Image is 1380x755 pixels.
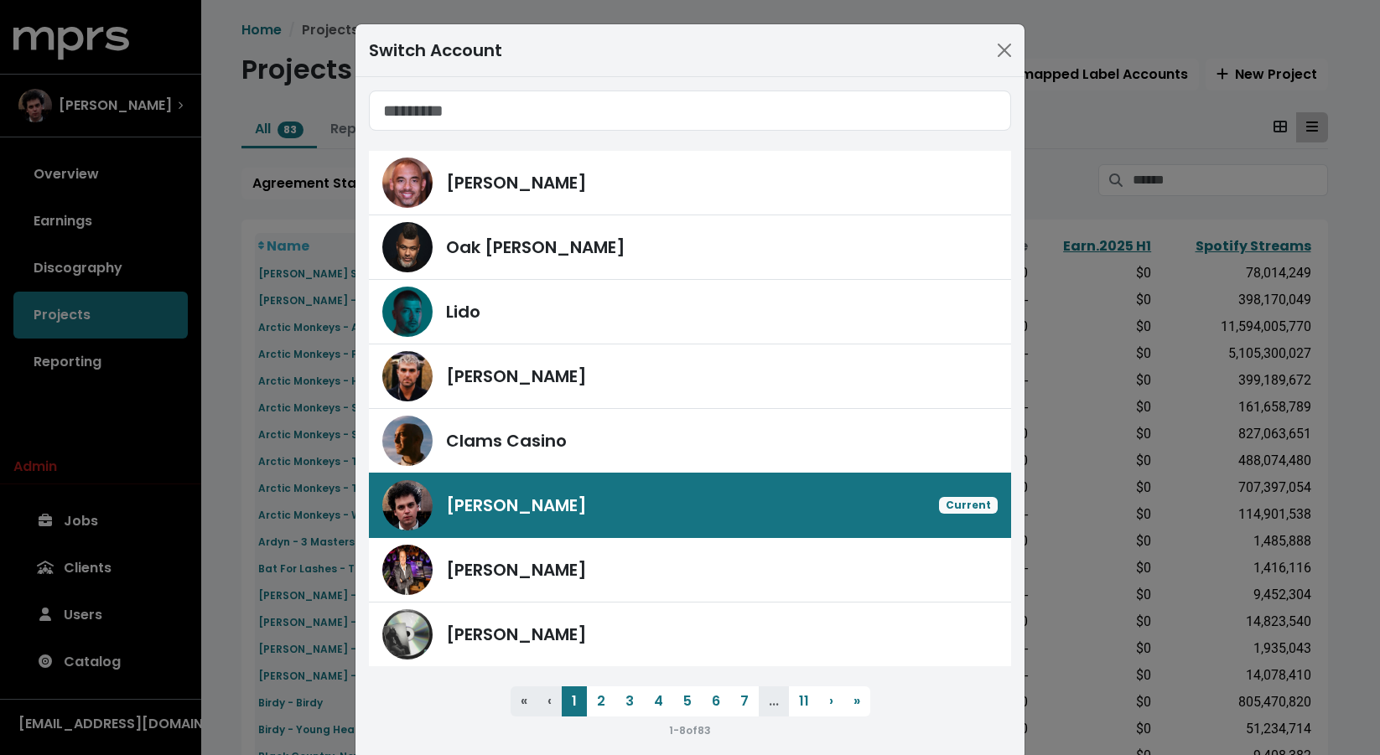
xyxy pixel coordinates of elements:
span: » [853,691,860,711]
button: 3 [615,686,644,716]
button: 1 [562,686,587,716]
a: Oak FelderOak [PERSON_NAME] [369,215,1011,280]
button: 7 [730,686,759,716]
span: Clams Casino [446,428,567,453]
button: 6 [702,686,730,716]
img: Harvey Mason Jr [382,158,433,208]
span: Current [939,497,998,514]
button: 11 [789,686,819,716]
small: 1 - 8 of 83 [669,723,711,737]
span: [PERSON_NAME] [446,170,587,195]
img: Clams Casino [382,416,433,466]
span: › [829,691,833,711]
span: [PERSON_NAME] [446,493,587,518]
a: James Ford[PERSON_NAME]Current [369,473,1011,538]
button: 4 [644,686,673,716]
span: [PERSON_NAME] [446,622,587,647]
a: Ike Beatz[PERSON_NAME] [369,602,1011,666]
img: Ike Beatz [382,609,433,659]
button: Close [991,37,1018,64]
span: [PERSON_NAME] [446,557,587,582]
img: Lido [382,287,433,337]
button: 2 [587,686,615,716]
button: 5 [673,686,702,716]
input: Search accounts [369,90,1011,131]
a: Fred Gibson[PERSON_NAME] [369,344,1011,409]
a: LidoLido [369,280,1011,344]
a: Harvey Mason Jr[PERSON_NAME] [369,151,1011,215]
img: James Ford [382,480,433,530]
a: Andrew Dawson[PERSON_NAME] [369,538,1011,602]
a: Clams CasinoClams Casino [369,409,1011,473]
img: Oak Felder [382,222,433,272]
img: Andrew Dawson [382,545,433,595]
span: [PERSON_NAME] [446,364,587,389]
img: Fred Gibson [382,351,433,401]
div: Switch Account [369,38,502,63]
span: Oak [PERSON_NAME] [446,235,625,260]
span: Lido [446,299,480,324]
